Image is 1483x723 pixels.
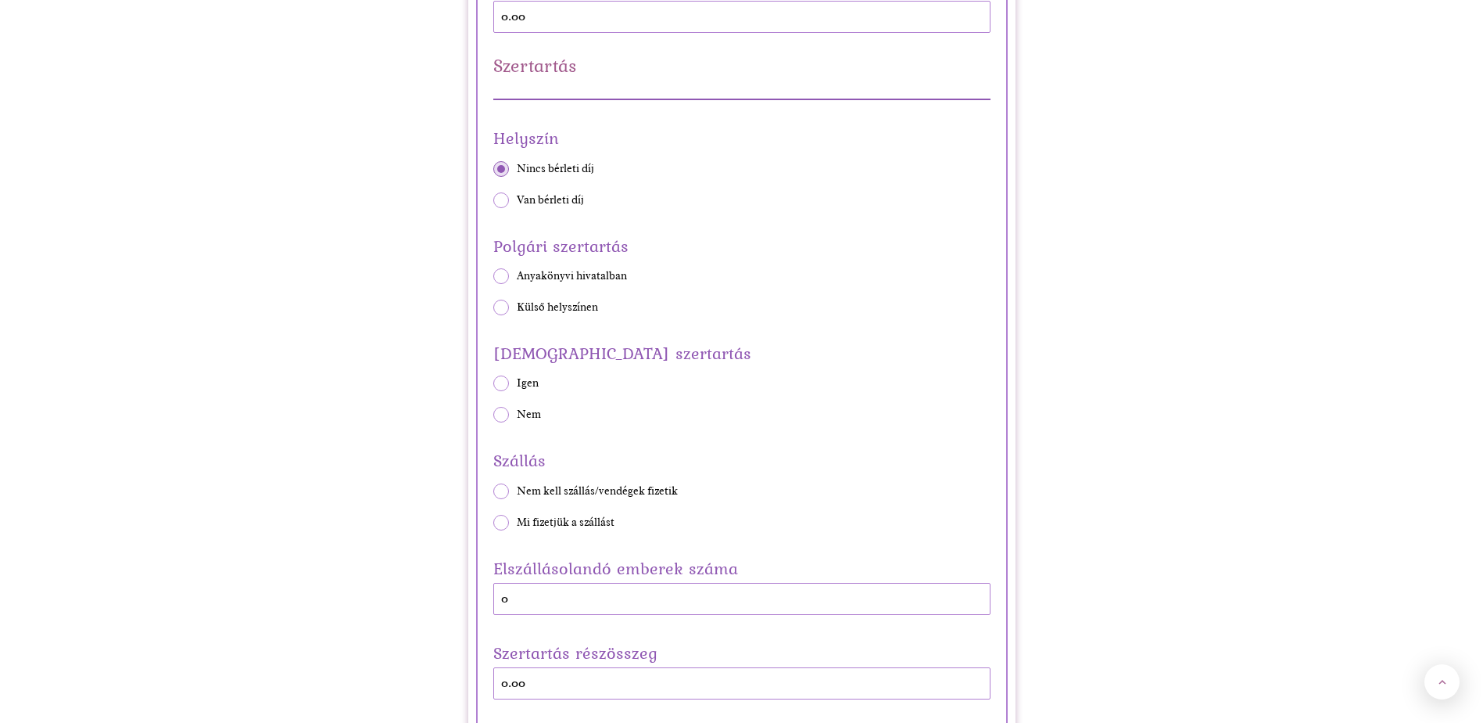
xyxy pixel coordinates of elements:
span: Van bérleti díj [517,192,584,208]
label: Nem kell szállás/vendégek fizetik [493,484,990,499]
span: Mi fizetjük a szállást [517,515,614,531]
input: pl. 10 [493,583,990,615]
h2: Szertartás [493,56,990,75]
span: [DEMOGRAPHIC_DATA] szertartás [493,339,990,368]
label: Szertartás részösszeg [493,638,990,667]
span: Szállás [493,446,990,475]
span: Nem kell szállás/vendégek fizetik [517,484,678,499]
label: Nem [493,407,990,423]
span: Nem [517,407,541,423]
label: Igen [493,376,990,391]
span: Polgári szertartás [493,232,990,261]
label: Elszállásolandó emberek száma [493,554,990,583]
label: Van bérleti díj [493,192,990,208]
label: Külső helyszínen [493,300,990,315]
span: Nincs bérleti díj [517,161,594,177]
label: Nincs bérleti díj [493,161,990,177]
label: Anyakönyvi hivatalban [493,268,990,284]
span: Helyszín [493,124,990,153]
label: Mi fizetjük a szállást [493,515,990,531]
span: Igen [517,376,539,391]
span: Külső helyszínen [517,300,598,315]
span: Anyakönyvi hivatalban [517,268,627,284]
